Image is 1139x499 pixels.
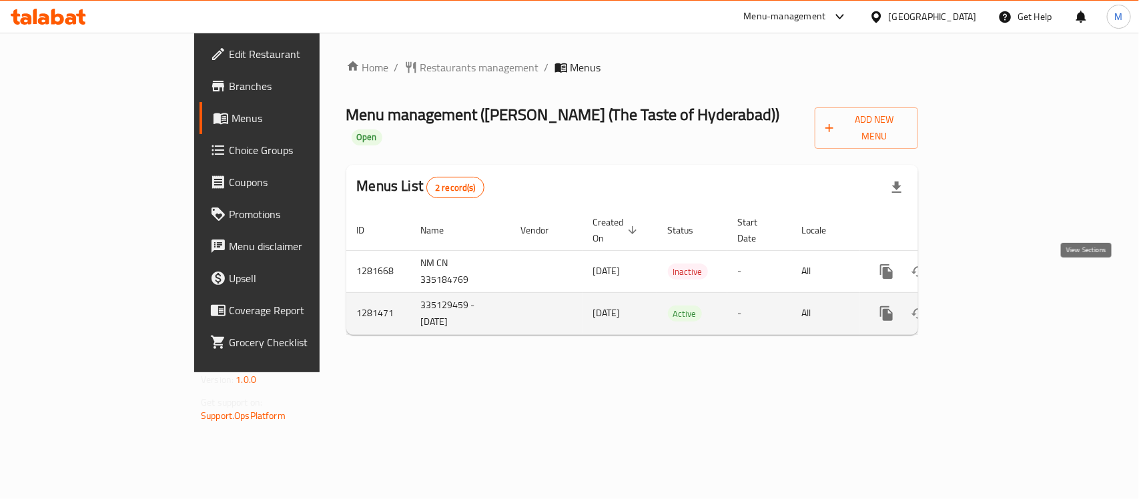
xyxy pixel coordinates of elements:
[410,292,510,334] td: 335129459 - [DATE]
[903,298,935,330] button: Change Status
[201,371,234,388] span: Version:
[357,222,382,238] span: ID
[229,78,374,94] span: Branches
[727,292,791,334] td: -
[668,306,702,322] span: Active
[200,262,384,294] a: Upsell
[229,46,374,62] span: Edit Restaurant
[593,214,641,246] span: Created On
[815,107,918,149] button: Add New Menu
[200,38,384,70] a: Edit Restaurant
[889,9,977,24] div: [GEOGRAPHIC_DATA]
[871,298,903,330] button: more
[571,59,601,75] span: Menus
[200,198,384,230] a: Promotions
[825,111,907,145] span: Add New Menu
[200,102,384,134] a: Menus
[426,177,484,198] div: Total records count
[738,214,775,246] span: Start Date
[200,294,384,326] a: Coverage Report
[410,250,510,292] td: NM CN 335184769
[200,134,384,166] a: Choice Groups
[421,222,462,238] span: Name
[871,256,903,288] button: more
[346,99,780,129] span: Menu management ( [PERSON_NAME] (The Taste of Hyderabad) )
[229,238,374,254] span: Menu disclaimer
[236,371,256,388] span: 1.0.0
[229,270,374,286] span: Upsell
[357,176,484,198] h2: Menus List
[201,407,286,424] a: Support.OpsPlatform
[791,250,860,292] td: All
[229,206,374,222] span: Promotions
[544,59,549,75] li: /
[1115,9,1123,24] span: M
[404,59,539,75] a: Restaurants management
[200,326,384,358] a: Grocery Checklist
[420,59,539,75] span: Restaurants management
[668,264,708,280] span: Inactive
[802,222,844,238] span: Locale
[232,110,374,126] span: Menus
[593,262,621,280] span: [DATE]
[346,59,918,75] nav: breadcrumb
[200,166,384,198] a: Coupons
[200,70,384,102] a: Branches
[668,222,711,238] span: Status
[860,210,1010,251] th: Actions
[394,59,399,75] li: /
[744,9,826,25] div: Menu-management
[881,171,913,203] div: Export file
[201,394,262,411] span: Get support on:
[727,250,791,292] td: -
[346,210,1010,335] table: enhanced table
[229,334,374,350] span: Grocery Checklist
[427,181,484,194] span: 2 record(s)
[229,174,374,190] span: Coupons
[521,222,566,238] span: Vendor
[200,230,384,262] a: Menu disclaimer
[229,302,374,318] span: Coverage Report
[791,292,860,334] td: All
[593,304,621,322] span: [DATE]
[229,142,374,158] span: Choice Groups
